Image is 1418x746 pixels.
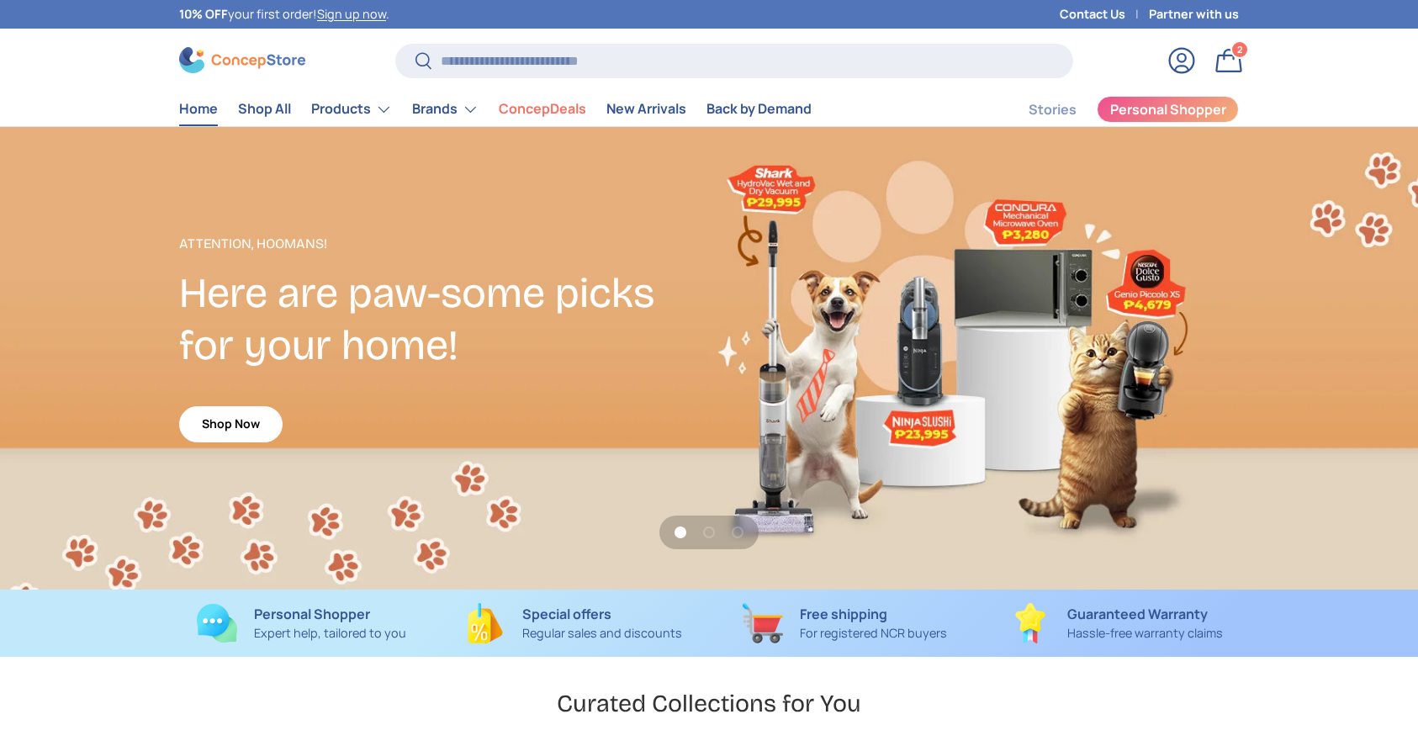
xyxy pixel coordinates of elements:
[317,6,386,22] a: Sign up now
[179,93,812,126] nav: Primary
[179,6,228,22] strong: 10% OFF
[606,93,686,125] a: New Arrivals
[179,234,709,254] p: Attention, Hoomans!
[499,93,586,125] a: ConcepDeals
[1060,5,1149,24] a: Contact Us
[179,5,389,24] p: your first order! .
[179,47,305,73] img: ConcepStore
[994,603,1239,643] a: Guaranteed Warranty Hassle-free warranty claims
[1029,93,1077,126] a: Stories
[1149,5,1239,24] a: Partner with us
[800,624,947,643] p: For registered NCR buyers
[706,93,812,125] a: Back by Demand
[522,624,682,643] p: Regular sales and discounts
[1110,103,1226,116] span: Personal Shopper
[179,93,218,125] a: Home
[402,93,489,126] summary: Brands
[722,603,967,643] a: Free shipping For registered NCR buyers
[412,93,479,126] a: Brands
[557,688,861,719] h2: Curated Collections for You
[1067,624,1223,643] p: Hassle-free warranty claims
[1237,43,1243,56] span: 2
[254,605,370,623] strong: Personal Shopper
[179,267,709,372] h2: Here are paw-some picks for your home!
[451,603,696,643] a: Special offers Regular sales and discounts
[1067,605,1208,623] strong: Guaranteed Warranty
[301,93,402,126] summary: Products
[522,605,611,623] strong: Special offers
[179,603,424,643] a: Personal Shopper Expert help, tailored to you
[1097,96,1239,123] a: Personal Shopper
[800,605,887,623] strong: Free shipping
[311,93,392,126] a: Products
[238,93,291,125] a: Shop All
[254,624,406,643] p: Expert help, tailored to you
[179,406,283,442] a: Shop Now
[988,93,1239,126] nav: Secondary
